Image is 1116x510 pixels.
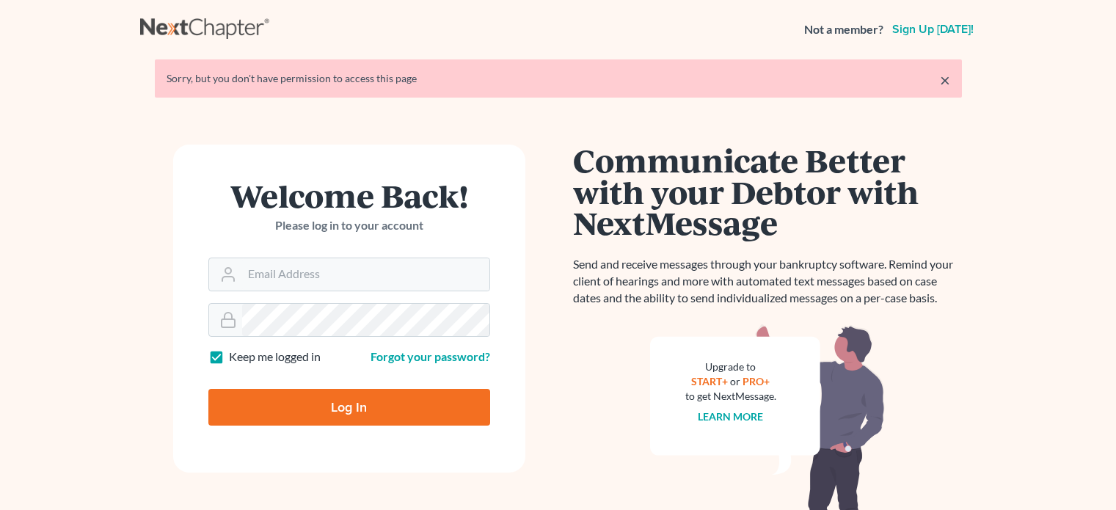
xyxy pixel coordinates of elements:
[698,410,763,423] a: Learn more
[573,145,962,238] h1: Communicate Better with your Debtor with NextMessage
[208,180,490,211] h1: Welcome Back!
[940,71,950,89] a: ×
[371,349,490,363] a: Forgot your password?
[691,375,728,387] a: START+
[573,256,962,307] p: Send and receive messages through your bankruptcy software. Remind your client of hearings and mo...
[208,389,490,426] input: Log In
[242,258,489,291] input: Email Address
[889,23,977,35] a: Sign up [DATE]!
[730,375,740,387] span: or
[208,217,490,234] p: Please log in to your account
[743,375,770,387] a: PRO+
[804,21,883,38] strong: Not a member?
[685,360,776,374] div: Upgrade to
[685,389,776,404] div: to get NextMessage.
[229,349,321,365] label: Keep me logged in
[167,71,950,86] div: Sorry, but you don't have permission to access this page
